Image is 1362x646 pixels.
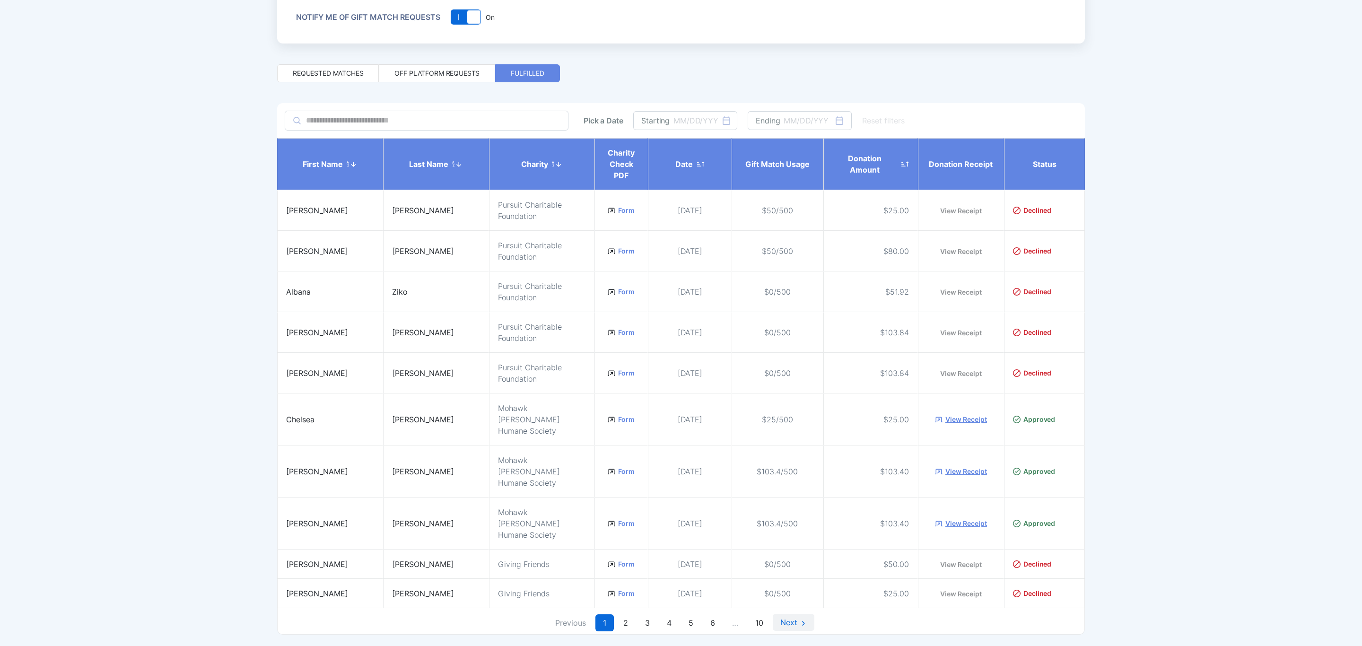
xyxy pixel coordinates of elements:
[618,206,635,215] a: Form
[1013,559,1076,569] div: Declined
[862,115,905,126] div: Reset filters
[940,560,982,568] a: View Receipt
[286,328,348,337] span: [PERSON_NAME]
[732,231,823,271] td: $50/500
[548,614,594,631] span: Previous
[648,579,732,608] td: [DATE]
[648,393,732,445] td: [DATE]
[648,231,732,271] td: [DATE]
[725,614,746,631] span: …
[940,329,982,337] a: View Receipt
[296,13,440,22] div: Notify me of gift match requests
[832,153,909,175] div: Donation Amount
[823,190,918,231] td: $25.00
[673,116,718,125] div: MM/DD/YYY
[286,246,348,256] span: [PERSON_NAME]
[392,246,454,256] span: [PERSON_NAME]
[648,498,732,550] td: [DATE]
[498,455,560,488] span: Mohawk [PERSON_NAME] Humane Society
[618,519,635,528] a: Form
[940,288,982,296] a: View Receipt
[823,353,918,393] td: $103.84
[732,550,823,579] td: $0/500
[637,614,657,631] a: Page 3
[648,271,732,312] td: [DATE]
[618,328,635,337] a: Form
[286,368,348,378] span: [PERSON_NAME]
[732,445,823,498] td: $103.4/500
[498,322,562,343] span: Pursuit Charitable Foundation
[648,445,732,498] td: [DATE]
[548,618,814,628] nav: Pagination
[648,190,732,231] td: [DATE]
[286,287,311,297] span: Albana
[286,467,348,476] span: [PERSON_NAME]
[498,507,560,540] span: Mohawk [PERSON_NAME] Humane Society
[756,116,780,125] div: Ending
[732,190,823,231] td: $50/500
[392,415,454,424] span: [PERSON_NAME]
[703,614,723,631] a: Page 6...
[1013,328,1076,337] div: Declined
[498,158,586,170] div: Charity
[498,241,562,262] span: Pursuit Charitable Foundation
[286,206,348,215] span: [PERSON_NAME]
[1013,206,1076,215] div: Declined
[618,559,635,569] a: Form
[394,69,480,78] div: Off platform requests
[286,519,348,528] span: [PERSON_NAME]
[392,368,454,378] span: [PERSON_NAME]
[748,614,771,631] a: Page 10
[286,158,374,170] div: First name
[498,281,562,302] span: Pursuit Charitable Foundation
[392,467,454,476] span: [PERSON_NAME]
[1013,467,1076,476] div: Approved
[732,312,823,353] td: $0/500
[392,589,454,598] span: [PERSON_NAME]
[823,312,918,353] td: $103.84
[641,116,670,125] div: Starting
[940,247,982,255] a: View Receipt
[618,287,635,297] a: Form
[940,590,982,598] a: View Receipt
[286,589,348,598] span: [PERSON_NAME]
[498,363,562,384] span: Pursuit Charitable Foundation
[732,393,823,445] td: $25/500
[732,579,823,608] td: $0/500
[618,246,635,256] a: Form
[659,614,679,631] a: Page 4
[392,206,454,215] span: [PERSON_NAME]
[1013,158,1076,170] div: Status
[618,415,635,424] a: Form
[498,403,560,436] span: Mohawk [PERSON_NAME] Humane Society
[1013,287,1076,297] div: Declined
[648,353,732,393] td: [DATE]
[293,69,363,78] div: Requested matches
[945,519,987,528] a: View Receipt
[940,369,982,377] a: View Receipt
[286,415,314,424] span: Chelsea
[823,393,918,445] td: $25.00
[498,589,550,598] span: Giving Friends
[498,559,550,569] span: Giving Friends
[945,415,987,424] a: View Receipt
[1013,589,1076,598] div: Declined
[945,467,987,476] a: View Receipt
[823,579,918,608] td: $25.00
[1013,519,1076,528] div: Approved
[784,116,829,125] div: MM/DD/YYY
[681,614,701,631] a: Page 5
[286,559,348,569] span: [PERSON_NAME]
[648,312,732,353] td: [DATE]
[618,368,635,378] a: Form
[940,207,982,215] a: View Receipt
[741,158,814,170] div: Gift Match Usage
[823,231,918,271] td: $80.00
[648,550,732,579] td: [DATE]
[392,158,480,170] div: Last name
[618,467,635,476] a: Form
[823,445,918,498] td: $103.40
[618,589,635,598] a: Form
[823,498,918,550] td: $103.40
[511,69,544,78] div: Fulfilled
